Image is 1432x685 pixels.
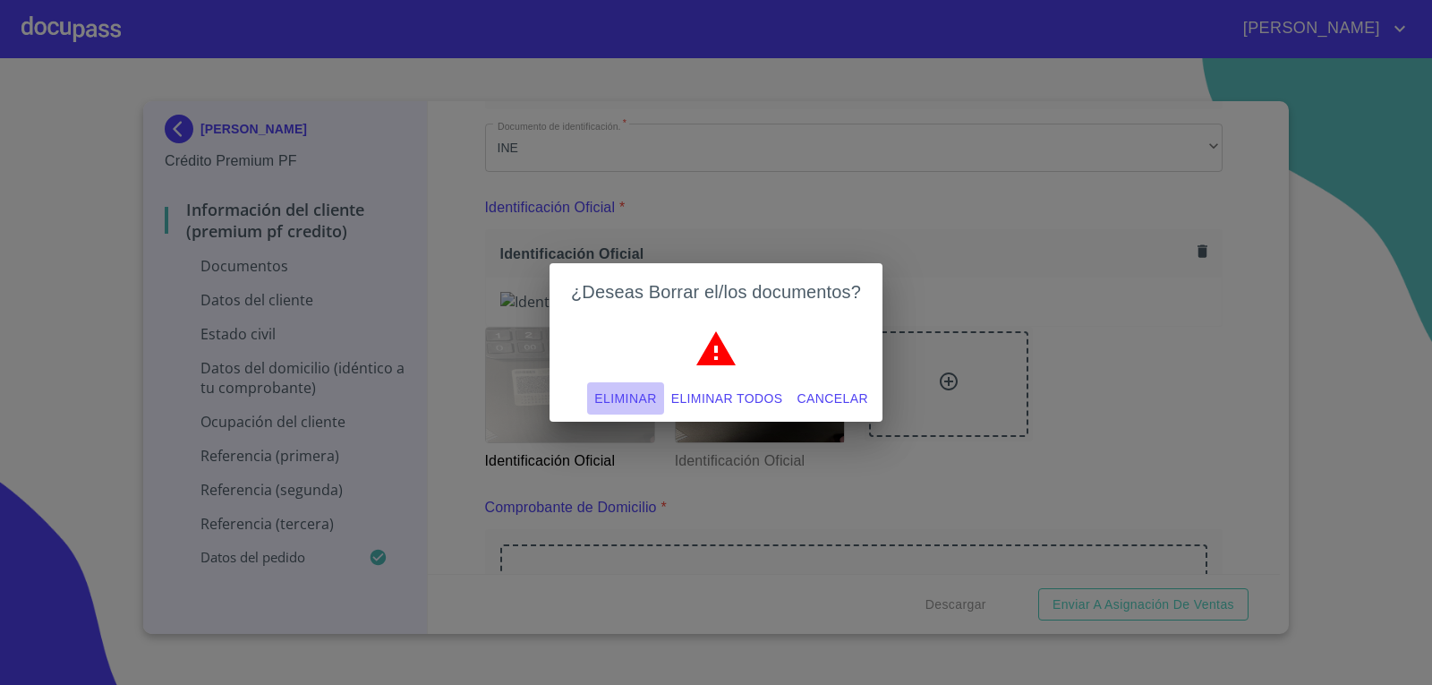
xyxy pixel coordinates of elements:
button: Cancelar [790,382,875,415]
span: Eliminar [594,388,656,410]
button: Eliminar todos [664,382,790,415]
span: Cancelar [797,388,868,410]
h2: ¿Deseas Borrar el/los documentos? [571,278,861,306]
span: Eliminar todos [671,388,783,410]
button: Eliminar [587,382,663,415]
